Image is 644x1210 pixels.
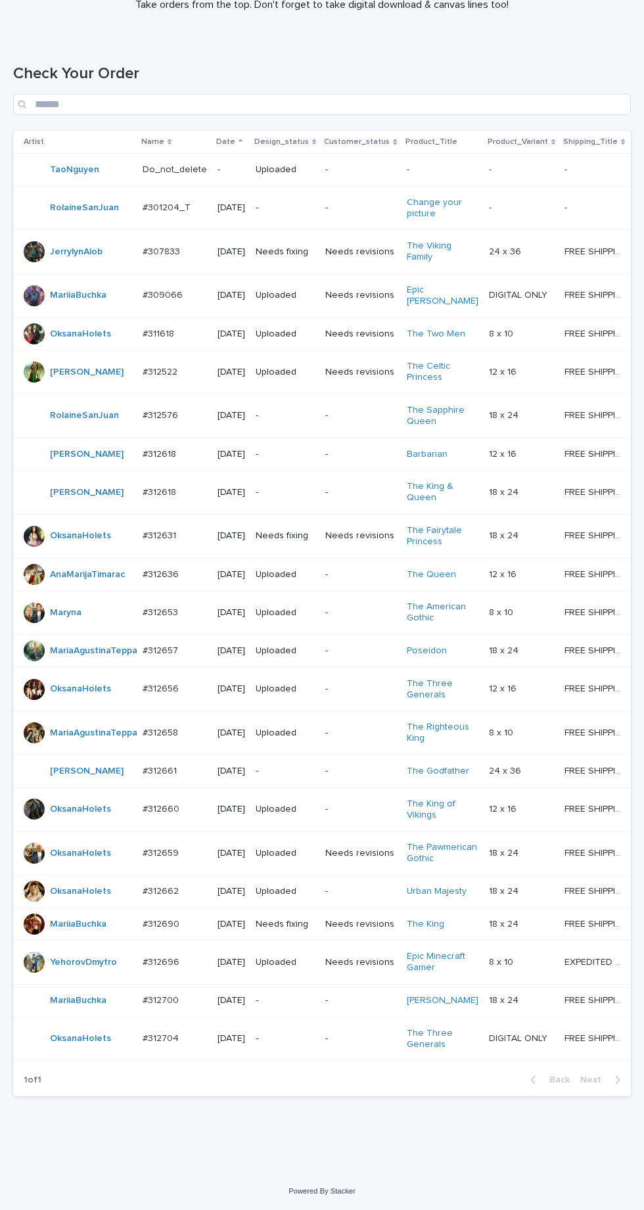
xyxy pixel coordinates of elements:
p: 18 x 24 [489,484,521,498]
p: - [218,164,245,175]
span: Next [580,1075,609,1084]
p: Artist [24,135,44,149]
input: Search [13,94,631,115]
p: - [325,487,396,498]
p: Needs fixing [256,530,315,542]
p: [DATE] [218,728,245,739]
p: 18 x 24 [489,845,521,859]
a: AnaMarijaTimarac [50,569,125,580]
p: #312696 [143,954,182,968]
p: Design_status [254,135,309,149]
button: Next [575,1074,631,1086]
p: - [325,684,396,695]
a: OksanaHolets [50,530,111,542]
a: RolaineSanJuan [50,410,119,421]
p: - [325,728,396,739]
p: 24 x 36 [489,763,524,777]
a: TaoNguyen [50,164,99,175]
p: Needs revisions [325,530,396,542]
p: Needs revisions [325,329,396,340]
p: 18 x 24 [489,528,521,542]
p: - [325,202,396,214]
p: DIGITAL ONLY [489,287,550,301]
a: The Viking Family [407,241,478,263]
a: Maryna [50,607,81,618]
p: - [489,200,494,214]
p: 18 x 24 [489,643,521,657]
p: [DATE] [218,684,245,695]
p: - [256,995,315,1006]
p: - [489,162,494,175]
p: #312658 [143,725,181,739]
p: 12 x 16 [489,567,519,580]
p: Needs revisions [325,290,396,301]
p: Needs revisions [325,848,396,859]
a: RolaineSanJuan [50,202,119,214]
a: [PERSON_NAME] [50,449,124,460]
a: [PERSON_NAME] [407,995,478,1006]
p: Needs revisions [325,957,396,968]
p: FREE SHIPPING - preview in 1-2 business days, after your approval delivery will take 5-10 b.d. [564,446,628,460]
p: 1 of 1 [13,1064,52,1096]
p: FREE SHIPPING - preview in 1-2 business days, after your approval delivery will take 5-10 b.d. [564,763,628,777]
p: #312690 [143,916,182,930]
a: OksanaHolets [50,684,111,695]
p: Uploaded [256,848,315,859]
p: - [256,202,315,214]
p: [DATE] [218,202,245,214]
p: Uploaded [256,329,315,340]
p: #312576 [143,407,181,421]
button: Back [520,1074,575,1086]
p: FREE SHIPPING - preview in 1-2 business days, after your approval delivery will take 5-10 b.d. [564,528,628,542]
p: Date [216,135,235,149]
a: The Celtic Princess [407,361,478,383]
p: #312631 [143,528,179,542]
p: #312657 [143,643,181,657]
p: #311618 [143,326,177,340]
a: MariaAgustinaTeppa [50,728,137,739]
a: OksanaHolets [50,804,111,815]
p: [DATE] [218,607,245,618]
a: OksanaHolets [50,1033,111,1044]
p: FREE SHIPPING - preview in 1-2 business days, after your approval delivery will take 5-10 b.d. [564,725,628,739]
p: Needs revisions [325,919,396,930]
p: - [325,607,396,618]
p: #312618 [143,446,179,460]
p: 8 x 10 [489,954,516,968]
a: JerrylynAlob [50,246,103,258]
p: FREE SHIPPING - preview in 1-2 business days, after your approval delivery will take 5-10 b.d. [564,801,628,815]
p: FREE SHIPPING - preview in 1-2 business days, after your approval delivery will take 5-10 b.d. [564,364,628,378]
p: Uploaded [256,728,315,739]
p: FREE SHIPPING - preview in 1-2 business days, after your approval delivery will take 5-10 b.d. [564,1031,628,1044]
p: [DATE] [218,530,245,542]
h1: Check Your Order [13,64,631,83]
p: 8 x 10 [489,725,516,739]
p: Uploaded [256,684,315,695]
p: [DATE] [218,487,245,498]
p: Uploaded [256,886,315,897]
a: Poseidon [407,645,447,657]
a: [PERSON_NAME] [50,487,124,498]
p: #312660 [143,801,182,815]
p: Needs revisions [325,246,396,258]
a: The Pawmerican Gothic [407,842,478,864]
a: Urban Majesty [407,886,467,897]
p: Needs fixing [256,246,315,258]
a: The King of Vikings [407,799,478,821]
p: [DATE] [218,329,245,340]
a: MariiaBuchka [50,919,106,930]
p: - [564,200,570,214]
p: FREE SHIPPING - preview in 1-2 business days, after your approval delivery will take 5-10 b.d., l... [564,244,628,258]
p: [DATE] [218,995,245,1006]
p: 18 x 24 [489,407,521,421]
p: [DATE] [218,290,245,301]
p: Uploaded [256,367,315,378]
p: #312656 [143,681,181,695]
a: The Two Men [407,329,465,340]
p: #312704 [143,1031,181,1044]
p: 18 x 24 [489,992,521,1006]
p: FREE SHIPPING - preview in 1-2 business days, after your approval delivery will take 5-10 b.d. [564,883,628,897]
p: - [325,645,396,657]
p: 12 x 16 [489,446,519,460]
p: #312522 [143,364,180,378]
